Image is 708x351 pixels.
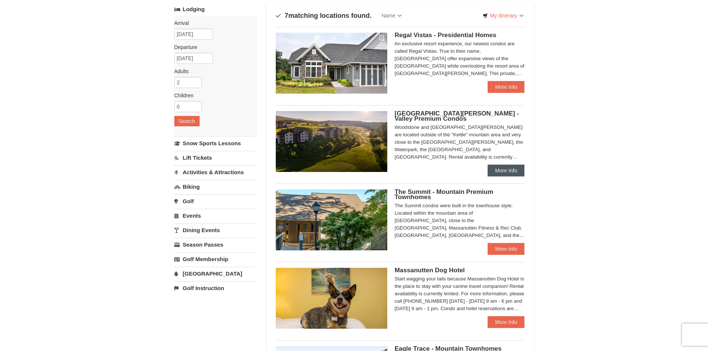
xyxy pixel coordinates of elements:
[276,12,372,19] h4: matching locations found.
[174,68,252,75] label: Adults
[174,3,257,16] a: Lodging
[174,281,257,295] a: Golf Instruction
[276,111,387,172] img: 19219041-4-ec11c166.jpg
[395,202,525,239] div: The Summit condos were built in the townhouse style. Located within the mountain area of [GEOGRAP...
[488,165,524,176] a: More Info
[174,165,257,179] a: Activities & Attractions
[174,209,257,222] a: Events
[478,10,528,21] a: My Itinerary
[174,223,257,237] a: Dining Events
[395,275,525,312] div: Start wagging your tails because Massanutten Dog Hotel is the place to stay with your canine trav...
[174,252,257,266] a: Golf Membership
[276,33,387,94] img: 19218991-1-902409a9.jpg
[395,40,525,77] div: An exclusive resort experience, our newest condos are called Regal Vistas. True to their name, [G...
[276,189,387,250] img: 19219034-1-0eee7e00.jpg
[376,8,407,23] a: Name
[488,243,524,255] a: More Info
[174,238,257,251] a: Season Passes
[174,92,252,99] label: Children
[395,124,525,161] div: Woodstone and [GEOGRAPHIC_DATA][PERSON_NAME] are located outside of the "Kettle" mountain area an...
[174,43,252,51] label: Departure
[174,151,257,165] a: Lift Tickets
[174,180,257,194] a: Biking
[174,19,252,27] label: Arrival
[174,267,257,280] a: [GEOGRAPHIC_DATA]
[174,136,257,150] a: Snow Sports Lessons
[395,110,519,122] span: [GEOGRAPHIC_DATA][PERSON_NAME] - Valley Premium Condos
[285,12,288,19] span: 7
[395,188,493,201] span: The Summit - Mountain Premium Townhomes
[174,116,200,126] button: Search
[395,32,497,39] span: Regal Vistas - Presidential Homes
[488,81,524,93] a: More Info
[174,194,257,208] a: Golf
[488,316,524,328] a: More Info
[395,267,465,274] span: Massanutten Dog Hotel
[276,268,387,329] img: 27428181-5-81c892a3.jpg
